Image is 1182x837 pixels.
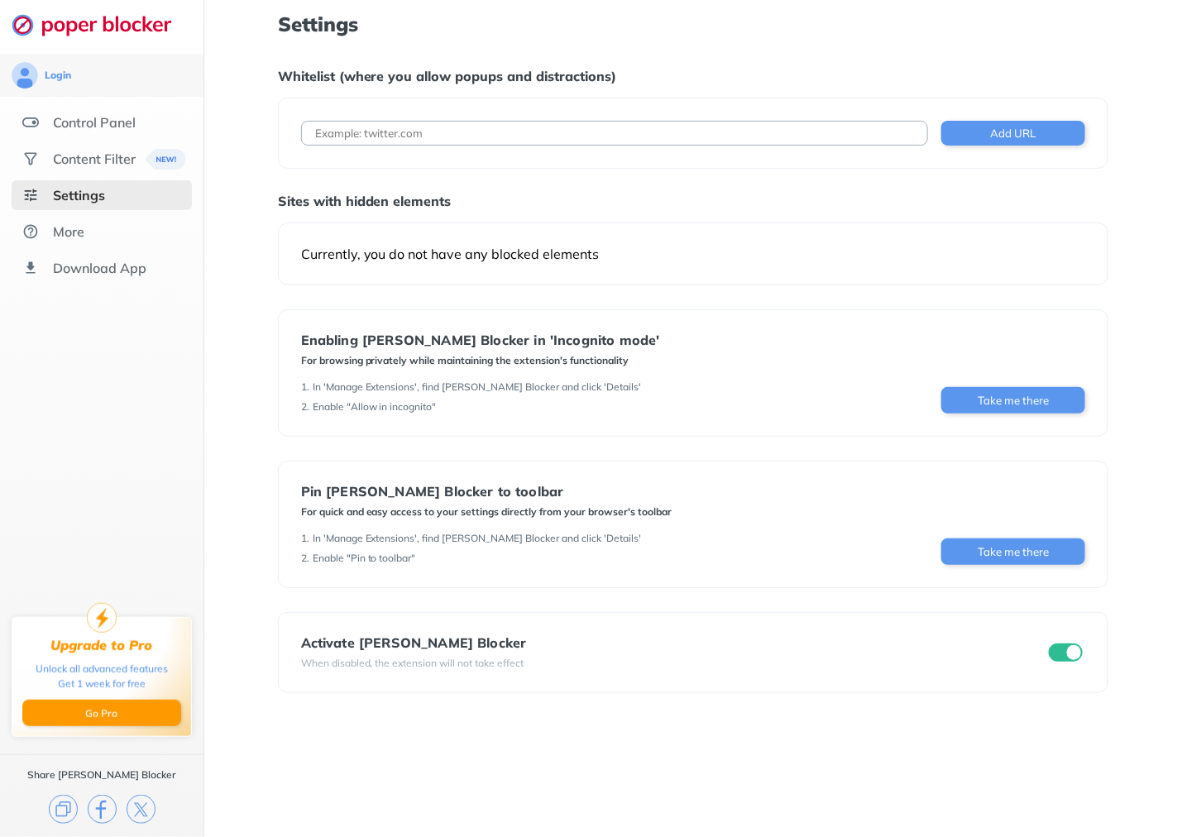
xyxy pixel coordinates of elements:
img: x.svg [127,795,156,824]
button: Take me there [941,387,1085,414]
div: When disabled, the extension will not take effect [301,657,527,670]
div: Upgrade to Pro [51,638,153,653]
div: Download App [53,260,146,276]
div: Activate [PERSON_NAME] Blocker [301,635,527,650]
div: 1 . [301,380,309,394]
input: Example: twitter.com [301,121,929,146]
div: For quick and easy access to your settings directly from your browser's toolbar [301,505,672,519]
div: Content Filter [53,151,136,167]
img: facebook.svg [88,795,117,824]
img: menuBanner.svg [146,149,186,170]
div: In 'Manage Extensions', find [PERSON_NAME] Blocker and click 'Details' [313,380,642,394]
img: settings-selected.svg [22,187,39,203]
div: Control Panel [53,114,136,131]
button: Take me there [941,538,1085,565]
div: Settings [53,187,105,203]
div: Sites with hidden elements [278,193,1109,209]
div: Enable "Allow in incognito" [313,400,437,414]
div: For browsing privately while maintaining the extension's functionality [301,354,660,367]
div: Share [PERSON_NAME] Blocker [27,768,176,782]
img: social.svg [22,151,39,167]
div: Pin [PERSON_NAME] Blocker to toolbar [301,484,672,499]
img: avatar.svg [12,62,38,88]
h1: Settings [278,13,1109,35]
button: Go Pro [22,700,181,726]
img: upgrade-to-pro.svg [87,603,117,633]
button: Add URL [941,121,1085,146]
div: In 'Manage Extensions', find [PERSON_NAME] Blocker and click 'Details' [313,532,642,545]
img: copy.svg [49,795,78,824]
div: Enable "Pin to toolbar" [313,552,416,565]
img: logo-webpage.svg [12,13,189,36]
img: download-app.svg [22,260,39,276]
img: features.svg [22,114,39,131]
div: Currently, you do not have any blocked elements [301,246,1086,262]
div: 1 . [301,532,309,545]
img: about.svg [22,223,39,240]
div: Login [45,69,71,82]
div: 2 . [301,400,309,414]
div: More [53,223,84,240]
div: Unlock all advanced features [36,662,168,677]
div: Whitelist (where you allow popups and distractions) [278,68,1109,84]
div: Get 1 week for free [58,677,146,691]
div: 2 . [301,552,309,565]
div: Enabling [PERSON_NAME] Blocker in 'Incognito mode' [301,332,660,347]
